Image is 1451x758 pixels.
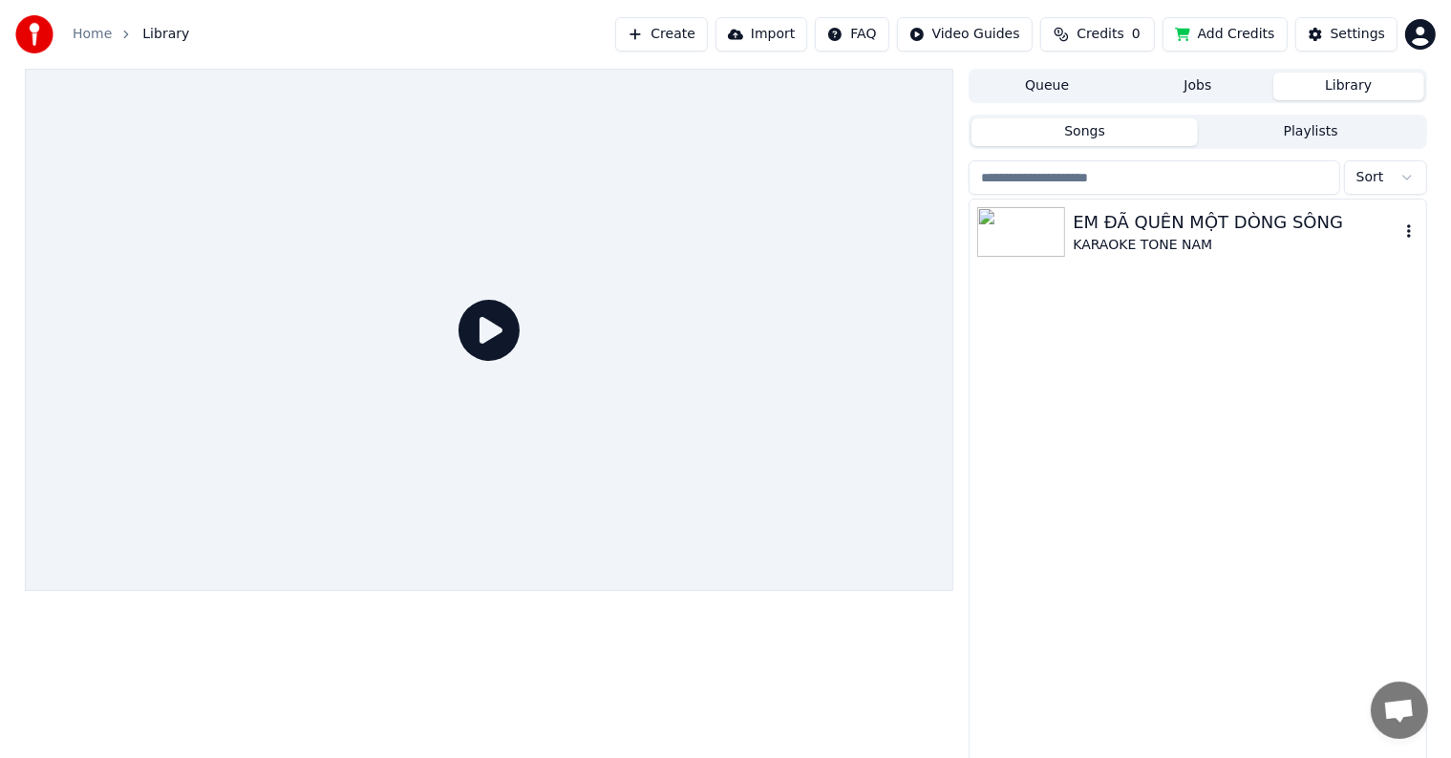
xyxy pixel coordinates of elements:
button: Add Credits [1163,17,1288,52]
span: Credits [1077,25,1123,44]
span: 0 [1132,25,1141,44]
img: youka [15,15,53,53]
div: Settings [1331,25,1385,44]
button: Songs [971,118,1198,146]
button: Settings [1295,17,1398,52]
nav: breadcrumb [73,25,189,44]
button: Video Guides [897,17,1033,52]
button: Jobs [1122,73,1273,100]
button: Create [615,17,708,52]
button: Queue [971,73,1122,100]
div: EM ĐÃ QUÊN MỘT DÒNG SÔNG [1073,209,1398,236]
a: Home [73,25,112,44]
span: Library [142,25,189,44]
div: KARAOKE TONE NAM [1073,236,1398,255]
button: FAQ [815,17,888,52]
button: Import [715,17,807,52]
button: Credits0 [1040,17,1155,52]
button: Library [1273,73,1424,100]
a: Open chat [1371,682,1428,739]
button: Playlists [1198,118,1424,146]
span: Sort [1356,168,1384,187]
